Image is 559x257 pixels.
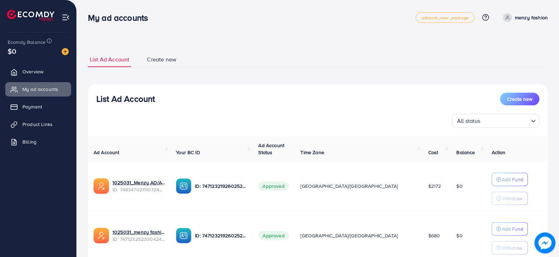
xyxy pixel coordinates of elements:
span: [GEOGRAPHIC_DATA]/[GEOGRAPHIC_DATA] [300,232,398,239]
p: ID: 7471232192602521601 [195,182,247,190]
span: Balance [456,149,475,156]
span: List Ad Account [90,55,129,64]
h3: My ad accounts [88,13,154,23]
span: adreach_new_package [422,15,469,20]
span: Billing [22,138,36,145]
span: ID: 7471232523004248081 [113,236,165,243]
span: ID: 7483470211107242001 [113,186,165,193]
span: Payment [22,103,42,110]
a: Billing [5,135,71,149]
span: Ecomdy Balance [8,39,46,46]
p: Withdraw [502,244,522,252]
span: Time Zone [300,149,324,156]
h3: List Ad Account [96,94,155,104]
span: My ad accounts [22,86,58,93]
img: image [62,48,69,55]
button: Add Fund [492,222,528,236]
span: Create new [147,55,176,64]
span: Approved [258,182,288,191]
div: Search for option [452,114,539,128]
a: My ad accounts [5,82,71,96]
button: Withdraw [492,241,528,255]
span: Action [492,149,506,156]
img: logo [7,10,54,21]
img: ic-ba-acc.ded83a64.svg [176,178,191,194]
span: Ad Account [94,149,120,156]
a: menzy fashion [500,13,548,22]
div: <span class='underline'>1025031_menzy fashion_1739531882176</span></br>7471232523004248081 [113,229,165,243]
span: Overview [22,68,43,75]
p: menzy fashion [515,13,548,22]
span: [GEOGRAPHIC_DATA]/[GEOGRAPHIC_DATA] [300,183,398,190]
span: $680 [428,232,440,239]
img: menu [62,13,70,21]
span: Your BC ID [176,149,200,156]
span: Create new [507,95,532,103]
img: ic-ba-acc.ded83a64.svg [176,228,191,243]
img: ic-ads-acc.e4c84228.svg [94,178,109,194]
button: Withdraw [492,192,528,205]
a: Product Links [5,117,71,131]
a: Payment [5,100,71,114]
button: Create new [500,93,539,105]
img: ic-ads-acc.e4c84228.svg [94,228,109,243]
span: All status [456,116,482,126]
p: Add Fund [502,225,523,233]
span: Product Links [22,121,53,128]
span: $2172 [428,183,441,190]
span: Cost [428,149,438,156]
a: Overview [5,65,71,79]
button: Add Fund [492,173,528,186]
a: adreach_new_package [416,12,475,23]
div: <span class='underline'>1025031_Menzy AD/AC 2_1742381195367</span></br>7483470211107242001 [113,179,165,193]
span: $0 [8,46,16,56]
span: $0 [456,183,462,190]
p: Withdraw [502,194,522,203]
span: $0 [456,232,462,239]
span: Ad Account Status [258,142,284,156]
p: ID: 7471232192602521601 [195,231,247,240]
a: 1025031_menzy fashion_1739531882176 [113,229,165,236]
a: 1025031_Menzy AD/AC 2_1742381195367 [113,179,165,186]
input: Search for option [483,114,528,126]
img: image [534,232,555,253]
span: Approved [258,231,288,240]
p: Add Fund [502,175,523,184]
